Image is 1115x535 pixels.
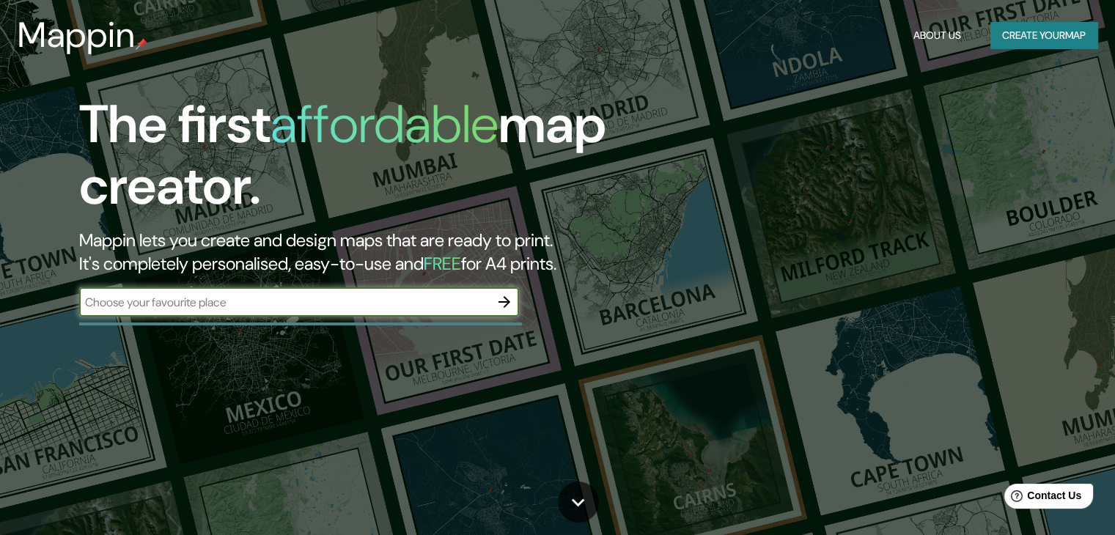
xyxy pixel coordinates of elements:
[79,294,490,311] input: Choose your favourite place
[271,90,498,158] h1: affordable
[79,94,637,229] h1: The first map creator.
[18,15,136,56] h3: Mappin
[79,229,637,276] h2: Mappin lets you create and design maps that are ready to print. It's completely personalised, eas...
[136,38,147,50] img: mappin-pin
[990,22,1097,49] button: Create yourmap
[908,22,967,49] button: About Us
[985,478,1099,519] iframe: Help widget launcher
[424,252,461,275] h5: FREE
